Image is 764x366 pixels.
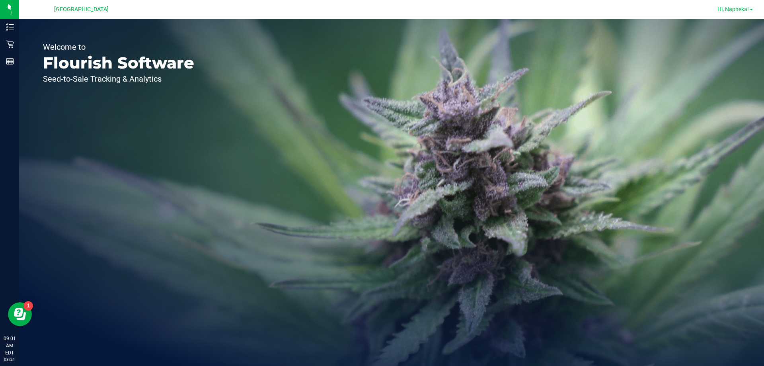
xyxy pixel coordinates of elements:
p: 09:01 AM EDT [4,335,16,356]
inline-svg: Inventory [6,23,14,31]
span: [GEOGRAPHIC_DATA] [54,6,109,13]
p: Flourish Software [43,55,194,71]
p: 08/21 [4,356,16,362]
inline-svg: Reports [6,57,14,65]
inline-svg: Retail [6,40,14,48]
p: Welcome to [43,43,194,51]
iframe: Resource center unread badge [23,301,33,311]
span: Hi, Napheka! [717,6,749,12]
p: Seed-to-Sale Tracking & Analytics [43,75,194,83]
iframe: Resource center [8,302,32,326]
